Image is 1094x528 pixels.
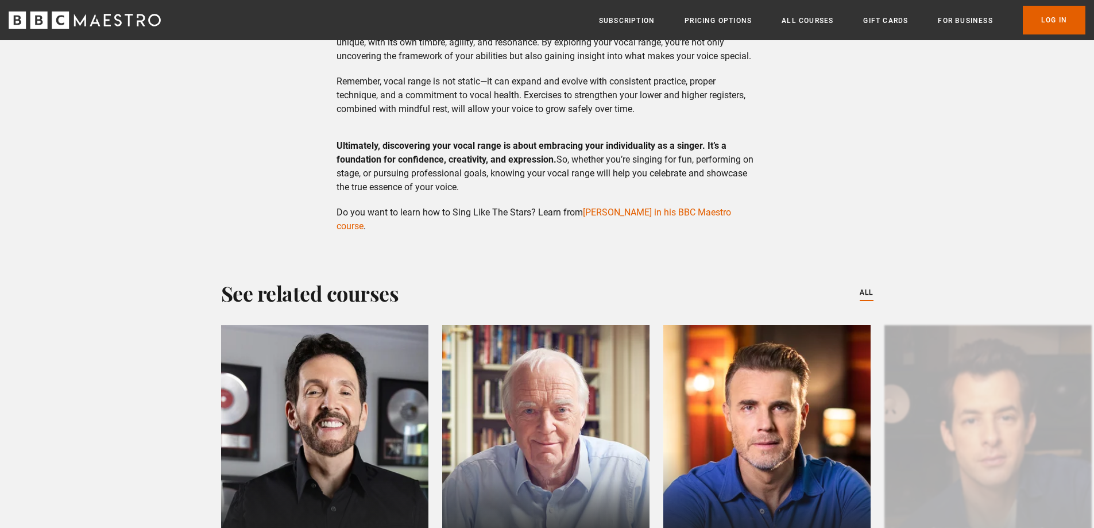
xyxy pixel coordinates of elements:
[9,11,161,29] svg: BBC Maestro
[337,75,757,116] p: Remember, vocal range is not static—it can expand and evolve with consistent practice, proper tec...
[782,15,833,26] a: All Courses
[860,287,873,299] a: All
[863,15,908,26] a: Gift Cards
[337,139,757,194] p: So, whether you’re singing for fun, performing on stage, or pursuing professional goals, knowing ...
[685,15,752,26] a: Pricing Options
[337,22,757,63] p: While the process of finding your range may seem technical, it’s also deeply personal. Each voice...
[221,279,399,307] h2: See related courses
[599,15,655,26] a: Subscription
[938,15,992,26] a: For business
[1023,6,1085,34] a: Log In
[337,206,757,233] p: Do you want to learn how to Sing Like The Stars? Learn from .
[337,140,726,165] strong: Ultimately, discovering your vocal range is about embracing your individuality as a singer. It’s ...
[599,6,1085,34] nav: Primary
